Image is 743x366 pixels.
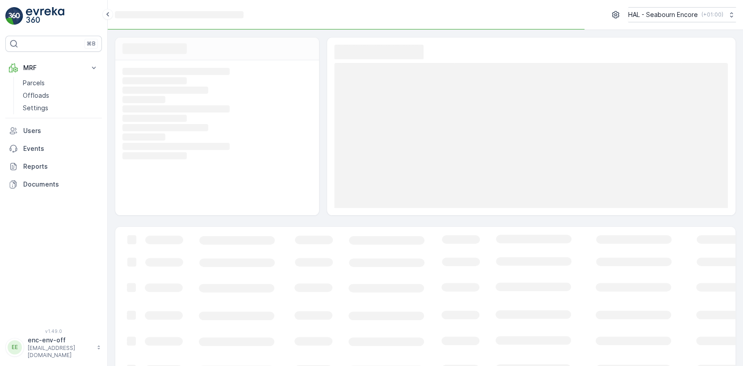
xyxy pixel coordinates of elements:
[23,79,45,87] p: Parcels
[5,59,102,77] button: MRF
[87,40,96,47] p: ⌘B
[628,10,698,19] p: HAL - Seabourn Encore
[23,104,48,112] p: Settings
[5,140,102,158] a: Events
[5,7,23,25] img: logo
[19,89,102,102] a: Offloads
[19,77,102,89] a: Parcels
[23,91,49,100] p: Offloads
[23,126,98,135] p: Users
[19,102,102,114] a: Settings
[23,63,84,72] p: MRF
[23,180,98,189] p: Documents
[5,122,102,140] a: Users
[5,329,102,334] span: v 1.49.0
[26,7,64,25] img: logo_light-DOdMpM7g.png
[5,175,102,193] a: Documents
[28,345,92,359] p: [EMAIL_ADDRESS][DOMAIN_NAME]
[23,162,98,171] p: Reports
[28,336,92,345] p: enc-env-off
[8,340,22,354] div: EE
[5,158,102,175] a: Reports
[701,11,723,18] p: ( +01:00 )
[23,144,98,153] p: Events
[5,336,102,359] button: EEenc-env-off[EMAIL_ADDRESS][DOMAIN_NAME]
[628,7,736,22] button: HAL - Seabourn Encore(+01:00)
